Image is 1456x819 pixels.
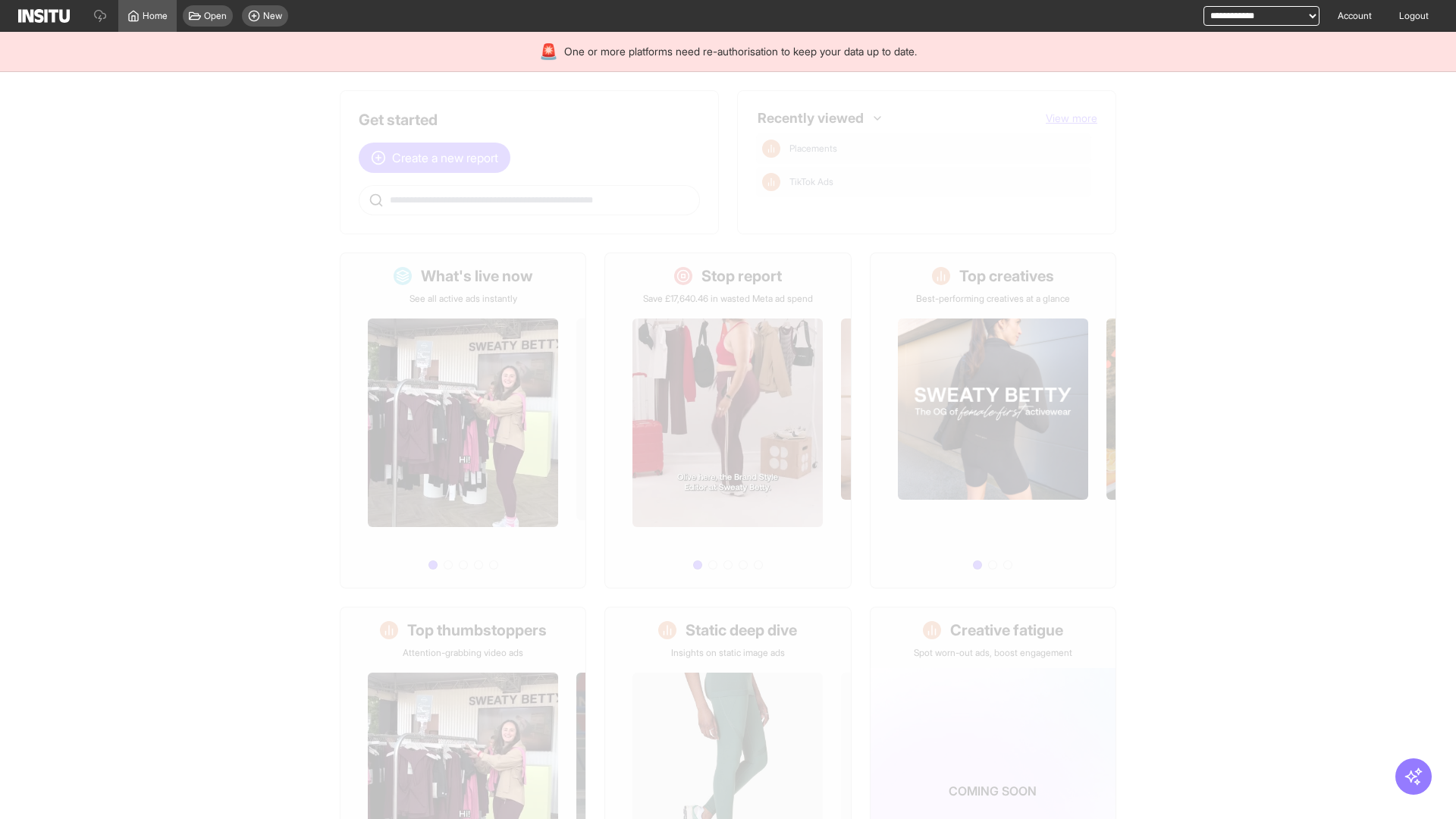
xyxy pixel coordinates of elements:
span: New [263,10,282,22]
span: Home [143,10,168,22]
span: One or more platforms need re-authorisation to keep your data up to date. [564,44,917,59]
span: Open [204,10,227,22]
div: 🚨 [539,41,558,62]
img: Logo [18,9,70,23]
